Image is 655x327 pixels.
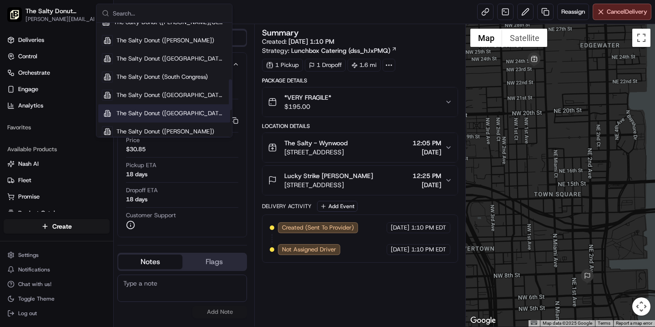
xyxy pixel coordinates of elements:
[284,171,373,180] span: Lucky Strike [PERSON_NAME]
[531,321,537,325] button: Keyboard shortcuts
[4,278,110,291] button: Chat with us!
[4,292,110,305] button: Toggle Theme
[18,251,39,259] span: Settings
[126,136,140,144] span: Price
[543,321,592,326] span: Map data ©2025 Google
[9,133,16,140] div: 📗
[18,36,44,44] span: Deliveries
[4,206,110,220] button: Product Catalog
[7,160,106,168] a: Nash AI
[561,8,585,16] span: Reassign
[291,46,397,55] a: Lunchbox Catering (dss_hJxPMQ)
[18,209,62,217] span: Product Catalog
[25,6,93,15] button: The Salty Donut ([GEOGRAPHIC_DATA])
[262,46,397,55] div: Strategy:
[9,9,27,27] img: Nash
[413,148,441,157] span: [DATE]
[284,180,373,189] span: [STREET_ADDRESS]
[118,255,182,269] button: Notes
[284,138,348,148] span: The Salty - Wynwood
[116,36,214,45] span: The Salty Donut ([PERSON_NAME])
[557,4,589,20] button: Reassign
[5,128,73,145] a: 📗Knowledge Base
[182,255,247,269] button: Flags
[262,29,299,37] h3: Summary
[411,245,446,254] span: 1:10 PM EDT
[7,7,22,22] img: The Salty Donut (Wynwood)
[4,307,110,320] button: Log out
[116,73,208,81] span: The Salty Donut (South Congress)
[262,77,458,84] div: Package Details
[413,171,441,180] span: 12:25 PM
[126,145,146,153] span: $30.85
[4,98,110,113] a: Analytics
[4,49,110,64] button: Control
[126,211,176,220] span: Customer Support
[262,203,312,210] div: Delivery Activity
[4,66,110,80] button: Orchestrate
[86,132,146,141] span: API Documentation
[4,82,110,97] button: Engage
[262,123,458,130] div: Location Details
[9,36,166,51] p: Welcome 👋
[598,321,610,326] a: Terms (opens in new tab)
[24,59,164,68] input: Got a question? Start typing here...
[7,209,106,217] a: Product Catalog
[632,29,650,47] button: Toggle fullscreen view
[116,128,214,136] span: The Salty Donut ([PERSON_NAME])
[288,37,334,46] span: [DATE] 1:10 PM
[116,55,227,63] span: The Salty Donut ([GEOGRAPHIC_DATA])
[413,138,441,148] span: 12:05 PM
[468,315,498,327] a: Open this area in Google Maps (opens a new window)
[18,266,50,273] span: Notifications
[391,224,409,232] span: [DATE]
[126,195,147,204] div: 18 days
[282,245,336,254] span: Not Assigned Driver
[413,180,441,189] span: [DATE]
[470,29,502,47] button: Show street map
[18,85,38,93] span: Engage
[18,102,43,110] span: Analytics
[31,87,149,96] div: Start new chat
[4,4,94,26] button: The Salty Donut (Wynwood)The Salty Donut ([GEOGRAPHIC_DATA])[PERSON_NAME][EMAIL_ADDRESS][DOMAIN_N...
[4,219,110,234] button: Create
[4,157,110,171] button: Nash AI
[116,109,227,118] span: The Salty Donut ([GEOGRAPHIC_DATA])
[262,59,303,72] div: 1 Pickup
[96,23,232,137] div: Suggestions
[4,249,110,261] button: Settings
[284,148,348,157] span: [STREET_ADDRESS]
[18,193,40,201] span: Promise
[262,37,334,46] span: Created:
[126,161,156,169] span: Pickup ETA
[18,52,37,61] span: Control
[126,186,158,194] span: Dropoff ETA
[305,59,346,72] div: 1 Dropoff
[262,87,457,117] button: *VERY FRAGILE*$195.00
[18,295,55,302] span: Toggle Theme
[9,87,25,103] img: 1736555255976-a54dd68f-1ca7-489b-9aae-adbdc363a1c4
[502,29,547,47] button: Show satellite imagery
[31,96,115,103] div: We're available if you need us!
[18,176,31,184] span: Fleet
[4,120,110,135] div: Favorites
[18,281,51,288] span: Chat with us!
[18,310,37,317] span: Log out
[348,59,381,72] div: 1.6 mi
[284,93,331,102] span: *VERY FRAGILE*
[4,142,110,157] div: Available Products
[4,173,110,188] button: Fleet
[4,189,110,204] button: Promise
[468,315,498,327] img: Google
[73,128,150,145] a: 💻API Documentation
[284,102,331,111] span: $195.00
[116,91,227,99] span: The Salty Donut ([GEOGRAPHIC_DATA])
[18,160,39,168] span: Nash AI
[7,193,106,201] a: Promise
[607,8,647,16] span: Cancel Delivery
[282,224,354,232] span: Created (Sent To Provider)
[4,263,110,276] button: Notifications
[632,297,650,316] button: Map camera controls
[25,15,103,23] button: [PERSON_NAME][EMAIL_ADDRESS][DOMAIN_NAME]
